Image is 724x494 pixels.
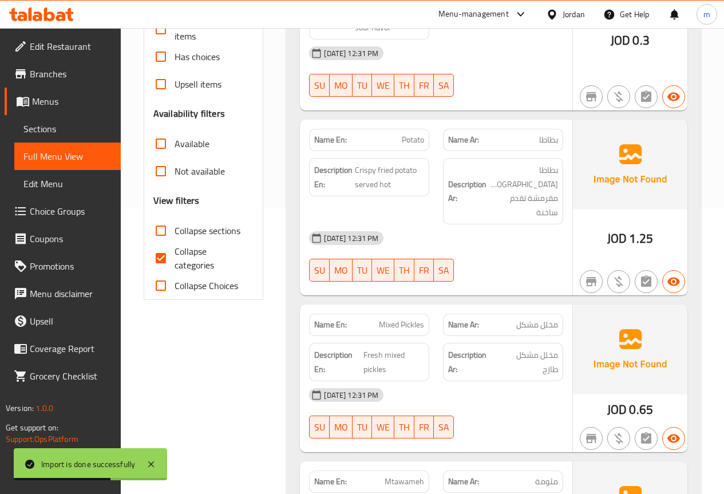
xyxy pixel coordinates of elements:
a: Menu disclaimer [5,280,121,307]
a: Choice Groups [5,197,121,225]
span: MO [334,419,348,436]
span: TH [399,262,410,279]
button: TU [353,416,372,438]
button: WE [372,74,394,97]
span: MO [334,262,348,279]
span: [DATE] 12:31 PM [319,233,383,244]
button: MO [330,259,353,282]
button: SU [309,416,330,438]
strong: Name En: [314,476,347,488]
button: WE [372,259,394,282]
span: Collapse sections [175,224,240,238]
span: SA [438,419,449,436]
span: TU [357,77,367,94]
strong: Name Ar: [448,134,479,146]
span: Choice Groups [30,204,112,218]
span: Crispy fried potato served hot [355,163,424,191]
button: TH [394,259,414,282]
a: Support.OpsPlatform [6,432,78,446]
span: Branch specific items [175,15,245,43]
span: Full Menu View [23,149,112,163]
span: Sections [23,122,112,136]
a: Full Menu View [14,143,121,170]
a: Coupons [5,225,121,252]
span: بطاطا مقلية مقرمشة تقدم ساخنة [489,163,558,219]
span: Fresh mixed pickles [363,348,424,376]
span: m [703,8,710,21]
span: SU [314,77,325,94]
span: Version: [6,401,34,416]
span: مثومة [535,476,558,488]
a: Coverage Report [5,335,121,362]
span: SU [314,262,325,279]
button: SA [434,416,454,438]
button: Not branch specific item [580,427,603,450]
button: SU [309,259,330,282]
span: Promotions [30,259,112,273]
a: Edit Menu [14,170,121,197]
button: Purchased item [607,427,630,450]
button: Purchased item [607,85,630,108]
span: Grocery Checklist [30,369,112,383]
span: JOD [607,227,627,250]
a: Upsell [5,307,121,335]
strong: Description En: [314,348,361,376]
button: TH [394,416,414,438]
button: Not branch specific item [580,85,603,108]
span: Has choices [175,50,220,64]
div: Import is done successfully [41,458,135,471]
span: Collapse Choices [175,279,238,293]
button: Not has choices [635,85,658,108]
h3: View filters [153,194,200,207]
span: مخلل مشكل طازج [500,348,558,376]
span: 1.25 [629,227,653,250]
strong: Description En: [314,163,353,191]
span: Get support on: [6,420,58,435]
span: Branches [30,67,112,81]
span: مخلل مشكل [516,319,558,331]
a: Promotions [5,252,121,280]
button: Available [662,270,685,293]
span: FR [419,262,429,279]
img: Ae5nvW7+0k+MAAAAAElFTkSuQmCC [573,305,687,394]
a: Menus [5,88,121,115]
h3: Availability filters [153,107,225,120]
span: SU [314,419,325,436]
button: FR [414,416,434,438]
strong: Name Ar: [448,319,479,331]
strong: Description Ar: [448,348,497,376]
span: [DATE] 12:31 PM [319,390,383,401]
button: Available [662,85,685,108]
button: SA [434,259,454,282]
strong: Name En: [314,134,347,146]
span: JOD [607,398,627,421]
span: JOD [611,29,630,52]
a: Branches [5,60,121,88]
span: Upsell [30,314,112,328]
div: Jordan [563,8,585,21]
button: TH [394,74,414,97]
button: FR [414,74,434,97]
span: بطاطا [539,134,558,146]
strong: Name En: [314,319,347,331]
span: FR [419,419,429,436]
span: Coverage Report [30,342,112,355]
a: Grocery Checklist [5,362,121,390]
span: SA [438,262,449,279]
span: [DATE] 12:31 PM [319,48,383,59]
span: 0.65 [629,398,653,421]
button: Not has choices [635,427,658,450]
button: Available [662,427,685,450]
span: Menu disclaimer [30,287,112,301]
span: WE [377,77,390,94]
span: Edit Restaurant [30,39,112,53]
span: Potato [402,134,424,146]
span: 1.0.0 [35,401,53,416]
span: Edit Menu [23,177,112,191]
span: MO [334,77,348,94]
button: WE [372,416,394,438]
button: Not branch specific item [580,270,603,293]
div: Menu-management [438,7,509,21]
span: Collapse categories [175,244,245,272]
span: Menus [32,94,112,108]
